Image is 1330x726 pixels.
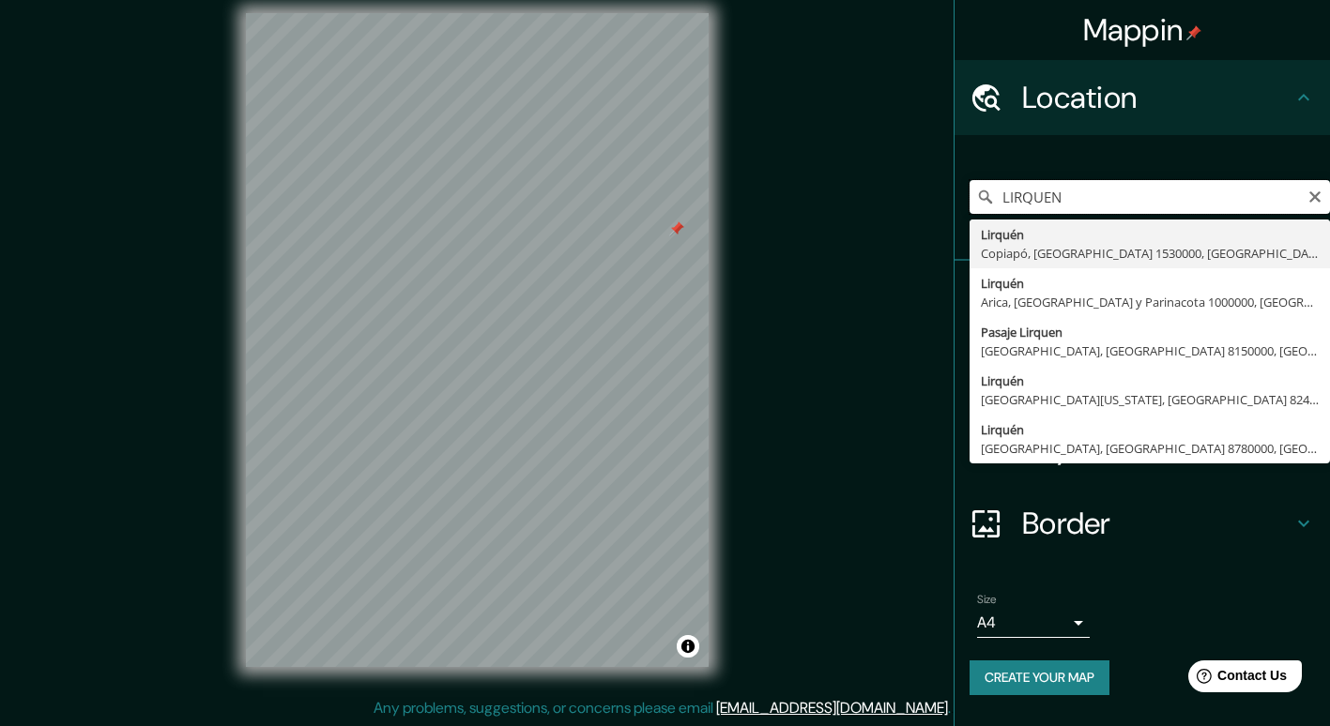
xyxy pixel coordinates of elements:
div: Lirquén [981,420,1319,439]
div: Lirquén [981,274,1319,293]
div: Border [955,486,1330,561]
div: Lirquén [981,225,1319,244]
button: Create your map [970,660,1109,695]
div: Arica, [GEOGRAPHIC_DATA] y Parinacota 1000000, [GEOGRAPHIC_DATA] [981,293,1319,311]
div: Style [955,336,1330,411]
iframe: Help widget launcher [1163,653,1309,705]
h4: Layout [1022,430,1292,467]
div: [GEOGRAPHIC_DATA][US_STATE], [GEOGRAPHIC_DATA] 8240000, [GEOGRAPHIC_DATA] [981,390,1319,409]
div: . [951,697,954,719]
button: Clear [1307,187,1322,204]
div: A4 [977,608,1090,638]
div: [GEOGRAPHIC_DATA], [GEOGRAPHIC_DATA] 8150000, [GEOGRAPHIC_DATA] [981,341,1319,360]
h4: Location [1022,79,1292,116]
div: Location [955,60,1330,135]
input: Pick your city or area [970,180,1330,214]
div: Lirquén [981,371,1319,390]
img: pin-icon.png [1186,25,1201,40]
div: Pins [955,261,1330,336]
label: Size [977,592,997,608]
p: Any problems, suggestions, or concerns please email . [374,697,951,719]
div: Layout [955,411,1330,486]
button: Toggle attribution [677,635,699,658]
h4: Mappin [1083,11,1202,49]
canvas: Map [246,13,709,667]
a: [EMAIL_ADDRESS][DOMAIN_NAME] [716,698,948,718]
div: [GEOGRAPHIC_DATA], [GEOGRAPHIC_DATA] 8780000, [GEOGRAPHIC_DATA] [981,439,1319,458]
h4: Border [1022,505,1292,542]
div: Pasaje Lirquen [981,323,1319,341]
div: Copiapó, [GEOGRAPHIC_DATA] 1530000, [GEOGRAPHIC_DATA] [981,244,1319,263]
